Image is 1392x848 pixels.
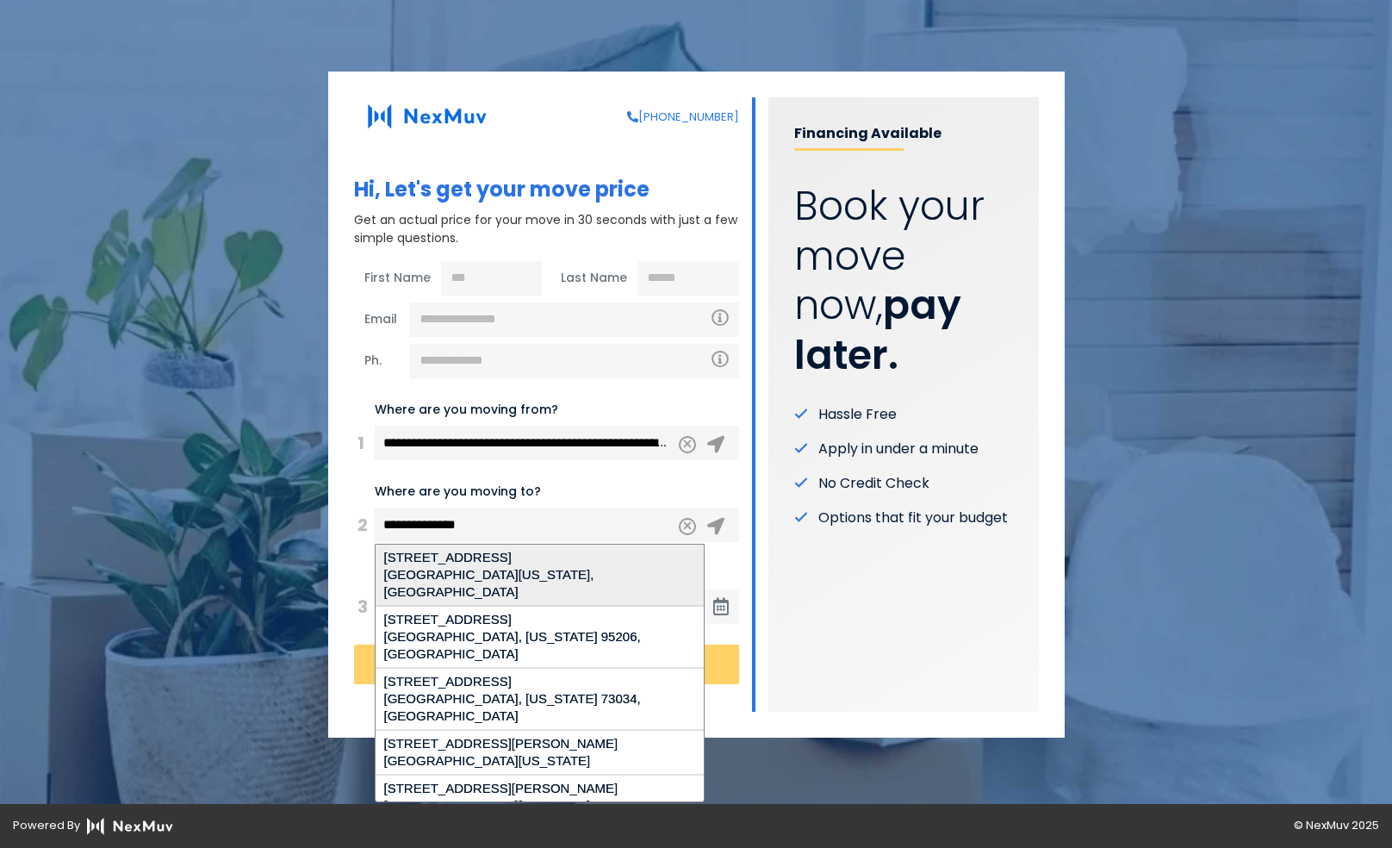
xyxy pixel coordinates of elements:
div: [STREET_ADDRESS] [384,611,695,628]
button: Let's Go! [354,645,739,684]
img: NexMuv [354,97,500,136]
div: [GEOGRAPHIC_DATA], [US_STATE] 73034, [GEOGRAPHIC_DATA] [384,690,695,725]
input: 123 Main St, City, ST ZIP [375,426,705,460]
div: [GEOGRAPHIC_DATA][US_STATE], [GEOGRAPHIC_DATA] [384,566,695,601]
span: Options that fit your budget [818,508,1008,528]
span: No Credit Check [818,473,929,494]
span: Ph. [354,344,410,378]
span: Hassle Free [818,404,897,425]
button: Clear [679,436,696,453]
h1: Hi, Let's get your move price [354,178,739,203]
p: Book your move now, [794,182,1013,380]
div: [STREET_ADDRESS] [384,673,695,690]
span: First Name [354,261,441,296]
div: [GEOGRAPHIC_DATA][US_STATE] [384,752,695,770]
p: Financing Available [794,123,1013,151]
button: Clear [679,518,696,535]
input: 456 Elm St, City, ST ZIP [375,508,705,542]
span: Apply in under a minute [818,439,979,459]
div: [STREET_ADDRESS][PERSON_NAME] [384,735,695,752]
span: Email [354,302,410,337]
strong: pay later. [794,277,961,383]
div: [GEOGRAPHIC_DATA][US_STATE] [384,797,695,814]
div: [STREET_ADDRESS][PERSON_NAME] [384,780,695,797]
label: Where are you moving from? [375,401,558,419]
div: [STREET_ADDRESS] [384,549,695,566]
label: Where are you moving to? [375,483,541,501]
div: [GEOGRAPHIC_DATA], [US_STATE] 95206, [GEOGRAPHIC_DATA] [384,628,695,663]
a: [PHONE_NUMBER] [627,109,739,126]
div: © NexMuv 2025 [696,817,1392,835]
p: Get an actual price for your move in 30 seconds with just a few simple questions. [354,211,739,247]
span: Last Name [550,261,637,296]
